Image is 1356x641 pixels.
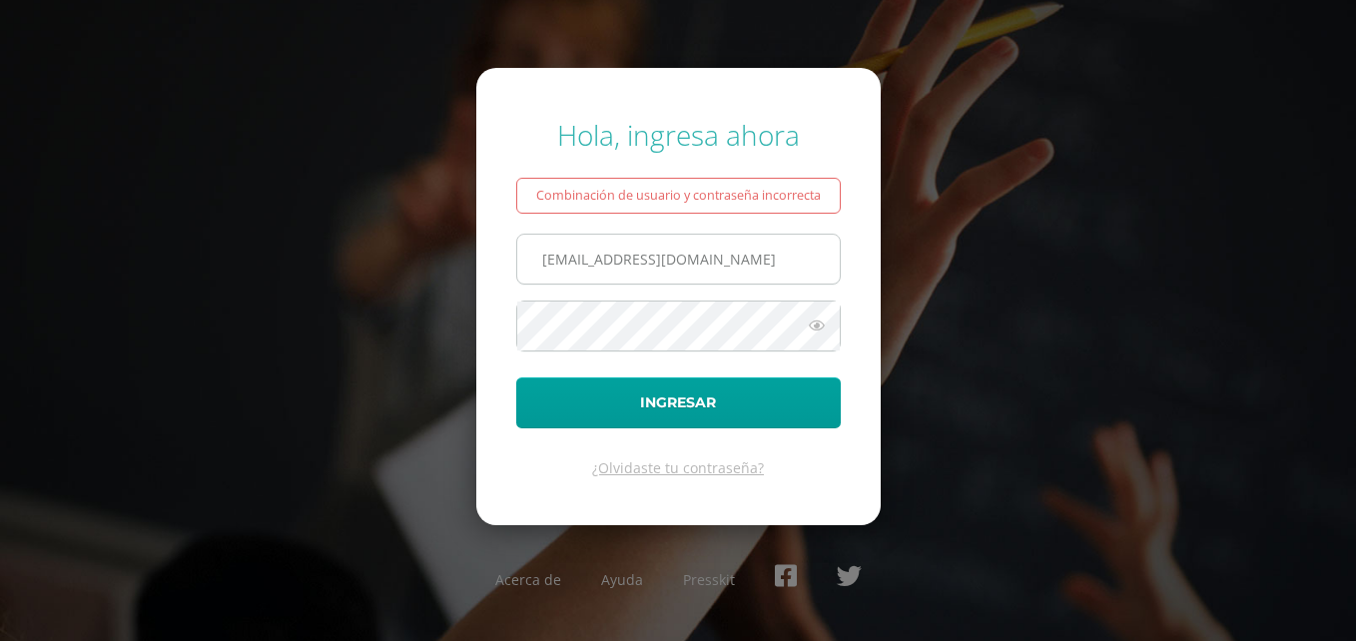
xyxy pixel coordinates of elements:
div: Combinación de usuario y contraseña incorrecta [516,178,841,214]
button: Ingresar [516,377,841,428]
div: Hola, ingresa ahora [516,116,841,154]
input: Correo electrónico o usuario [517,235,840,284]
a: ¿Olvidaste tu contraseña? [592,458,764,477]
a: Acerca de [495,570,561,589]
a: Presskit [683,570,735,589]
a: Ayuda [601,570,643,589]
